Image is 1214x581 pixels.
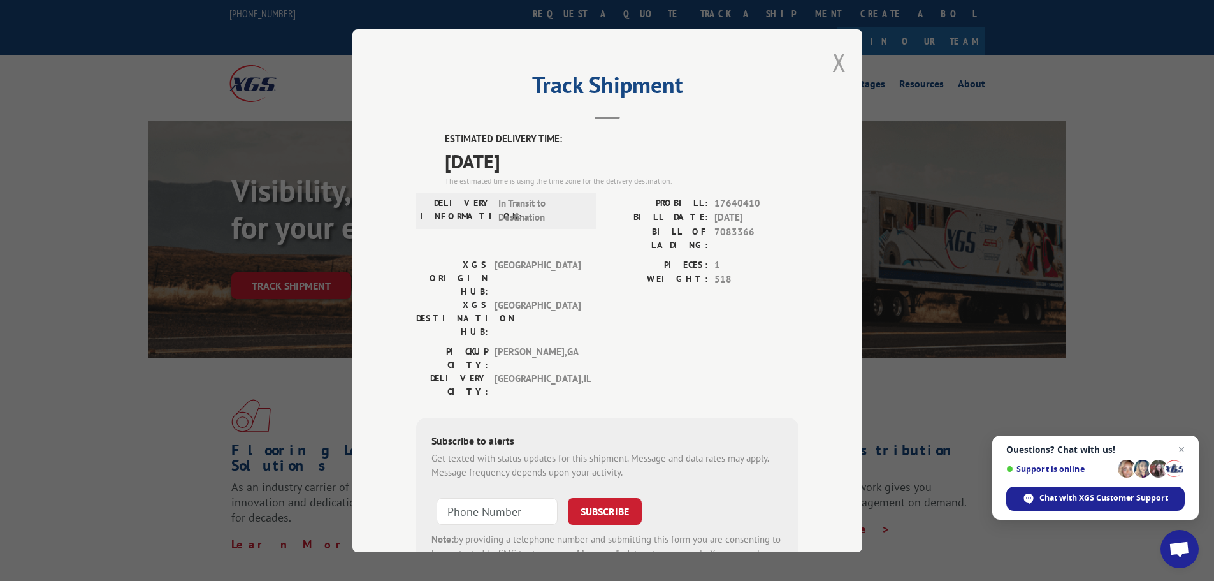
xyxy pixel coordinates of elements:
span: [DATE] [714,210,798,225]
div: Chat with XGS Customer Support [1006,487,1185,511]
label: BILL DATE: [607,210,708,225]
span: Questions? Chat with us! [1006,445,1185,455]
span: 518 [714,272,798,287]
label: DELIVERY CITY: [416,371,488,398]
span: 17640410 [714,196,798,210]
div: by providing a telephone number and submitting this form you are consenting to be contacted by SM... [431,532,783,575]
label: PICKUP CITY: [416,344,488,371]
h2: Track Shipment [416,76,798,100]
label: PROBILL: [607,196,708,210]
label: ESTIMATED DELIVERY TIME: [445,132,798,147]
span: [PERSON_NAME] , GA [495,344,581,371]
button: Close modal [832,45,846,79]
label: XGS DESTINATION HUB: [416,298,488,338]
input: Phone Number [437,497,558,524]
span: 1 [714,258,798,272]
span: Support is online [1006,464,1113,474]
label: WEIGHT: [607,272,708,287]
div: Subscribe to alerts [431,432,783,451]
div: The estimated time is using the time zone for the delivery destination. [445,175,798,186]
span: [DATE] [445,146,798,175]
span: Close chat [1174,442,1189,457]
label: DELIVERY INFORMATION: [420,196,492,224]
span: Chat with XGS Customer Support [1039,492,1168,504]
span: [GEOGRAPHIC_DATA] [495,258,581,298]
span: 7083366 [714,224,798,251]
span: [GEOGRAPHIC_DATA] [495,298,581,338]
label: XGS ORIGIN HUB: [416,258,488,298]
button: SUBSCRIBE [568,497,642,524]
label: BILL OF LADING: [607,224,708,251]
label: PIECES: [607,258,708,272]
span: [GEOGRAPHIC_DATA] , IL [495,371,581,398]
div: Open chat [1160,530,1199,568]
span: In Transit to Destination [498,196,584,224]
strong: Note: [431,533,454,545]
div: Get texted with status updates for this shipment. Message and data rates may apply. Message frequ... [431,451,783,480]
